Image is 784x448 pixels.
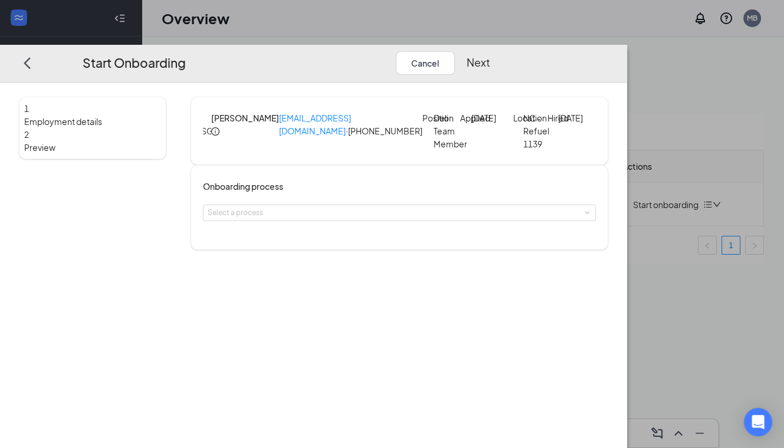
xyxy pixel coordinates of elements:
[203,180,596,193] h4: Onboarding process
[460,111,471,124] p: Applied
[467,51,490,75] button: Next
[471,111,494,124] p: [DATE]
[201,124,214,137] div: SG
[513,111,524,124] p: Location
[422,111,434,124] p: Position
[208,207,586,219] div: Select a process
[547,111,558,124] p: Hired
[523,111,544,150] p: NC - Refuel 1139
[211,111,279,124] h4: [PERSON_NAME]
[396,51,455,75] button: Cancel
[744,408,772,436] div: Open Intercom Messenger
[24,115,161,128] span: Employment details
[558,111,579,124] p: [DATE]
[279,113,351,136] a: [EMAIL_ADDRESS][DOMAIN_NAME]
[83,53,186,73] h3: Start Onboarding
[24,129,29,140] span: 2
[434,111,456,150] p: Deli Team Member
[24,103,29,114] span: 1
[211,127,219,136] span: info-circle
[24,141,161,154] span: Preview
[279,111,422,139] p: · [PHONE_NUMBER]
